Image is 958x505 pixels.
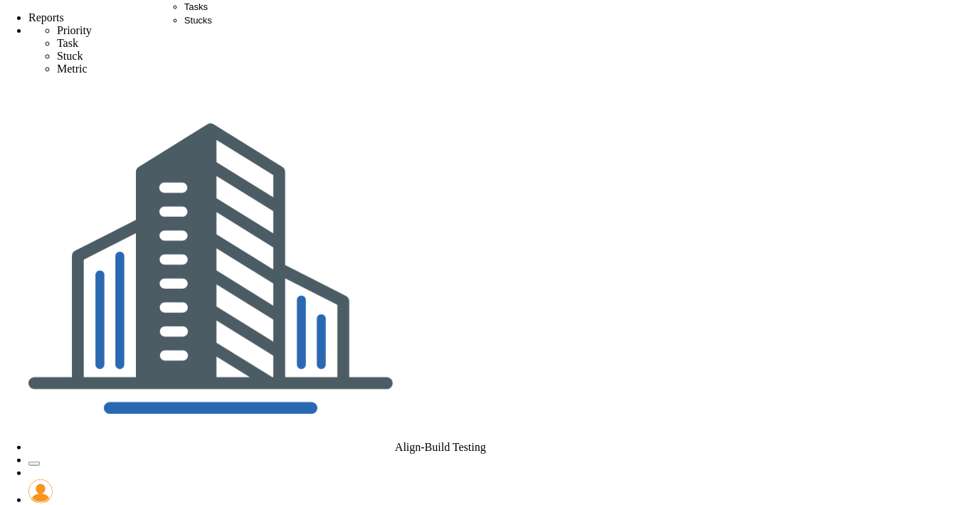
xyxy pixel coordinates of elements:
[395,441,486,453] span: Align-Build Testing
[28,479,53,504] img: 158117.Person.photo
[57,37,78,49] span: Task
[57,24,92,36] span: Priority
[184,1,208,12] span: Tasks
[28,11,64,23] span: Reports
[28,467,958,479] li: Help & Frequently Asked Questions (FAQ)
[28,454,958,467] li: Announcements
[57,63,88,75] span: Metric
[57,50,83,62] span: Stuck
[184,15,212,26] span: Stucks
[28,87,393,451] img: 28669.Company.photo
